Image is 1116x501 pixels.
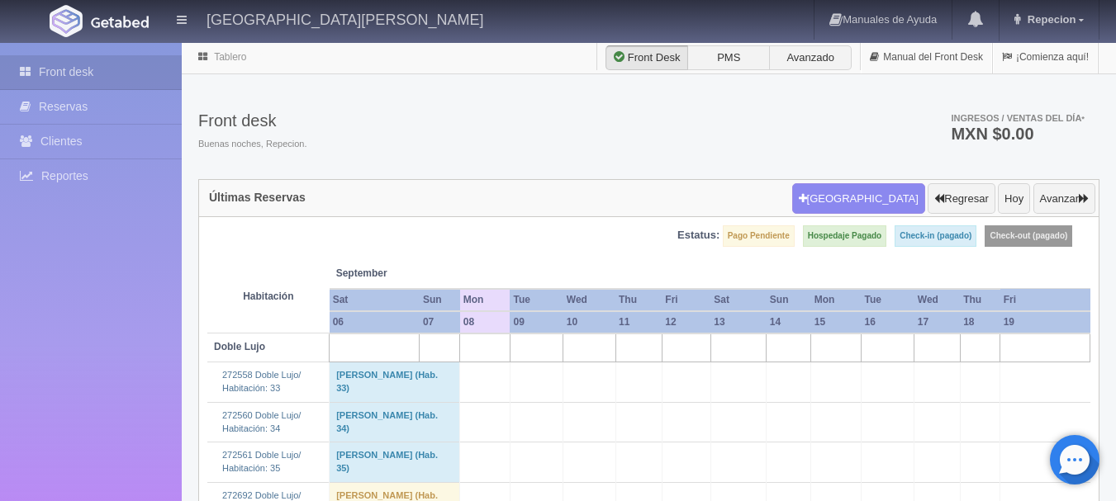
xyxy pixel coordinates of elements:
th: 14 [767,311,811,333]
th: 11 [615,311,662,333]
th: Sun [420,289,460,311]
th: 18 [960,311,1000,333]
strong: Habitación [243,291,293,302]
a: 272560 Doble Lujo/Habitación: 34 [222,410,301,433]
a: Manual del Front Desk [861,41,992,73]
span: Ingresos / Ventas del día [951,113,1085,123]
label: Pago Pendiente [723,225,795,247]
th: 16 [861,311,914,333]
th: Tue [510,289,563,311]
th: 08 [460,311,511,333]
th: 19 [1000,311,1090,333]
th: Thu [615,289,662,311]
img: Getabed [50,5,83,37]
th: Mon [460,289,511,311]
button: Avanzar [1033,183,1095,215]
th: 12 [662,311,710,333]
th: 06 [330,311,420,333]
th: Tue [861,289,914,311]
label: PMS [687,45,770,70]
span: September [336,267,454,281]
button: Hoy [998,183,1030,215]
th: Thu [960,289,1000,311]
h4: Últimas Reservas [209,191,306,204]
h3: MXN $0.00 [951,125,1085,142]
label: Avanzado [769,45,852,70]
th: Wed [563,289,615,311]
a: 272561 Doble Lujo/Habitación: 35 [222,450,301,473]
span: Repecion [1023,13,1076,26]
th: 07 [420,311,460,333]
th: 13 [710,311,766,333]
label: Estatus: [677,228,719,243]
th: 15 [811,311,862,333]
b: Doble Lujo [214,341,265,352]
th: Wed [914,289,960,311]
th: 10 [563,311,615,333]
th: Sun [767,289,811,311]
td: [PERSON_NAME] (Hab. 33) [330,362,460,402]
img: Getabed [91,16,149,28]
a: 272558 Doble Lujo/Habitación: 33 [222,370,301,393]
span: Buenas noches, Repecion. [198,138,306,151]
th: Sat [710,289,766,311]
label: Check-out (pagado) [985,225,1072,247]
th: Fri [662,289,710,311]
td: [PERSON_NAME] (Hab. 35) [330,442,460,482]
h4: [GEOGRAPHIC_DATA][PERSON_NAME] [207,8,483,29]
label: Front Desk [605,45,688,70]
th: Sat [330,289,420,311]
th: Fri [1000,289,1090,311]
a: Tablero [214,51,246,63]
th: 09 [510,311,563,333]
h3: Front desk [198,111,306,130]
a: ¡Comienza aquí! [993,41,1098,73]
th: Mon [811,289,862,311]
td: [PERSON_NAME] (Hab. 34) [330,402,460,442]
th: 17 [914,311,960,333]
button: [GEOGRAPHIC_DATA] [792,183,925,215]
label: Hospedaje Pagado [803,225,886,247]
label: Check-in (pagado) [895,225,976,247]
button: Regresar [928,183,995,215]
